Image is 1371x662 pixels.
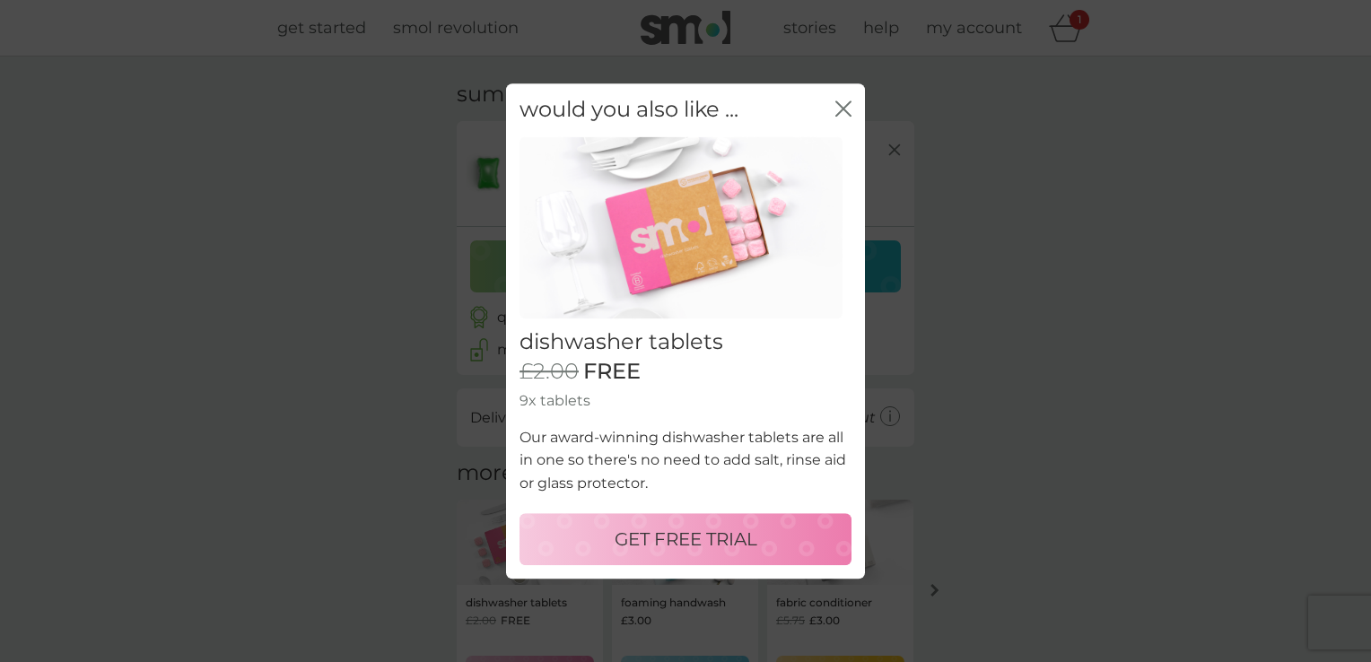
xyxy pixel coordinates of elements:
p: Our award-winning dishwasher tablets are all in one so there's no need to add salt, rinse aid or ... [520,426,851,495]
button: GET FREE TRIAL [520,513,851,565]
h2: dishwasher tablets [520,329,851,355]
h2: would you also like ... [520,97,738,123]
span: £2.00 [520,360,579,386]
p: 9x tablets [520,389,851,413]
button: close [835,100,851,119]
span: FREE [583,360,641,386]
p: GET FREE TRIAL [615,525,757,553]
